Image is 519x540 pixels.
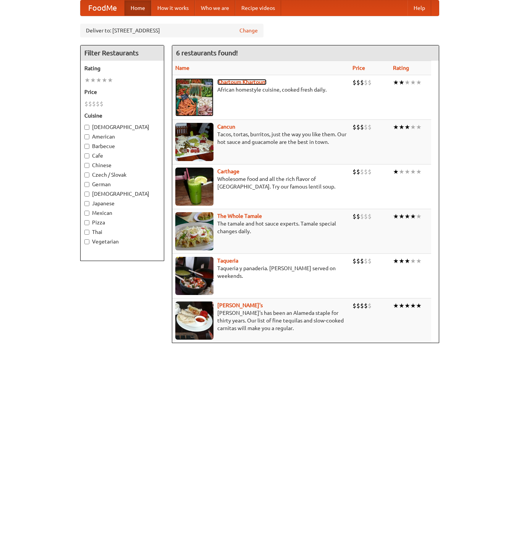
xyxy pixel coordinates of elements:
[364,212,368,221] li: $
[84,161,160,169] label: Chinese
[84,228,160,236] label: Thai
[175,65,189,71] a: Name
[368,257,372,265] li: $
[416,123,422,131] li: ★
[404,168,410,176] li: ★
[217,213,262,219] b: The Whole Tamale
[239,27,258,34] a: Change
[175,175,346,190] p: Wholesome food and all the rich flavor of [GEOGRAPHIC_DATA]. Try our famous lentil soup.
[84,152,160,160] label: Cafe
[84,144,89,149] input: Barbecue
[175,257,213,295] img: taqueria.jpg
[399,78,404,87] li: ★
[399,168,404,176] li: ★
[356,78,360,87] li: $
[410,257,416,265] li: ★
[393,65,409,71] a: Rating
[393,168,399,176] li: ★
[360,168,364,176] li: $
[410,301,416,310] li: ★
[84,192,89,197] input: [DEMOGRAPHIC_DATA]
[124,0,151,16] a: Home
[404,123,410,131] li: ★
[368,168,372,176] li: $
[84,142,160,150] label: Barbecue
[175,168,213,206] img: carthage.jpg
[217,79,267,85] a: Khartoum Khartoum
[217,168,239,174] a: Carthage
[399,301,404,310] li: ★
[416,168,422,176] li: ★
[88,100,92,108] li: $
[217,124,235,130] a: Cancun
[356,168,360,176] li: $
[84,220,89,225] input: Pizza
[368,301,372,310] li: $
[352,301,356,310] li: $
[92,100,96,108] li: $
[81,45,164,61] h4: Filter Restaurants
[399,123,404,131] li: ★
[84,182,89,187] input: German
[352,123,356,131] li: $
[352,257,356,265] li: $
[102,76,107,84] li: ★
[235,0,281,16] a: Recipe videos
[84,219,160,226] label: Pizza
[84,171,160,179] label: Czech / Slovak
[217,258,238,264] a: Taqueria
[151,0,195,16] a: How it works
[410,212,416,221] li: ★
[404,257,410,265] li: ★
[107,76,113,84] li: ★
[393,78,399,87] li: ★
[404,301,410,310] li: ★
[364,257,368,265] li: $
[96,100,100,108] li: $
[175,264,346,280] p: Taqueria y panaderia. [PERSON_NAME] served on weekends.
[80,24,264,37] div: Deliver to: [STREET_ADDRESS]
[410,78,416,87] li: ★
[404,78,410,87] li: ★
[84,112,160,119] h5: Cuisine
[175,78,213,116] img: khartoum.jpg
[416,257,422,265] li: ★
[360,78,364,87] li: $
[352,65,365,71] a: Price
[368,212,372,221] li: $
[356,301,360,310] li: $
[356,123,360,131] li: $
[352,212,356,221] li: $
[175,309,346,332] p: [PERSON_NAME]'s has been an Alameda staple for thirty years. Our list of fine tequilas and slow-c...
[399,257,404,265] li: ★
[416,78,422,87] li: ★
[360,257,364,265] li: $
[368,78,372,87] li: $
[360,123,364,131] li: $
[84,134,89,139] input: American
[84,239,89,244] input: Vegetarian
[217,302,263,308] a: [PERSON_NAME]'s
[364,168,368,176] li: $
[84,190,160,198] label: [DEMOGRAPHIC_DATA]
[393,212,399,221] li: ★
[175,301,213,340] img: pedros.jpg
[360,301,364,310] li: $
[90,76,96,84] li: ★
[416,212,422,221] li: ★
[84,153,89,158] input: Cafe
[84,201,89,206] input: Japanese
[356,257,360,265] li: $
[84,76,90,84] li: ★
[393,257,399,265] li: ★
[84,133,160,140] label: American
[416,301,422,310] li: ★
[84,100,88,108] li: $
[393,123,399,131] li: ★
[410,168,416,176] li: ★
[410,123,416,131] li: ★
